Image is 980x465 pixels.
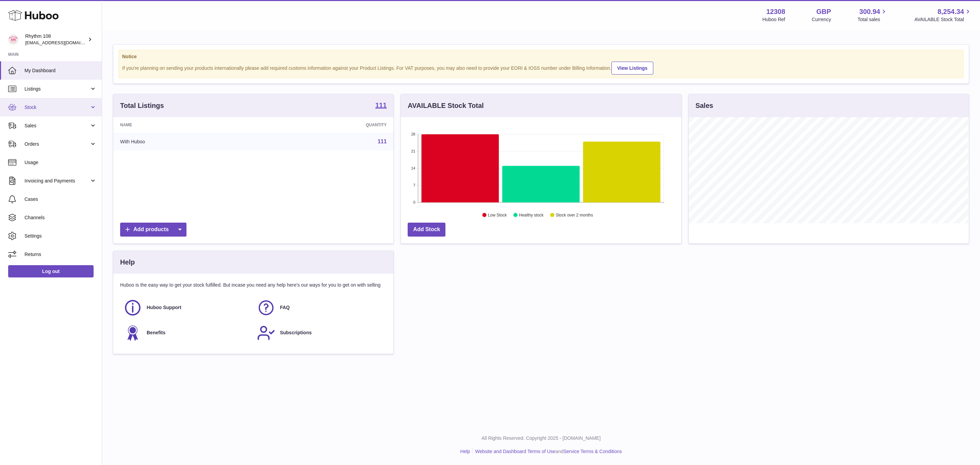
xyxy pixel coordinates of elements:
span: Cases [24,196,97,203]
span: Returns [24,251,97,258]
span: Usage [24,159,97,166]
a: 111 [378,139,387,144]
td: With Huboo [113,133,261,150]
h3: Help [120,258,135,267]
a: Website and Dashboard Terms of Use [475,449,555,454]
p: All Rights Reserved. Copyright 2025 - [DOMAIN_NAME] [108,435,975,442]
h3: Sales [696,101,713,110]
a: Add Stock [408,223,445,237]
div: Huboo Ref [763,16,785,23]
h3: Total Listings [120,101,164,110]
a: 300.94 Total sales [857,7,888,23]
a: 8,254.34 AVAILABLE Stock Total [914,7,972,23]
span: Subscriptions [280,330,312,336]
h3: AVAILABLE Stock Total [408,101,484,110]
span: Settings [24,233,97,239]
strong: Notice [122,53,960,60]
li: and [473,448,622,455]
text: 7 [413,183,415,187]
text: Low Stock [488,213,507,218]
a: Service Terms & Conditions [563,449,622,454]
strong: 12308 [766,7,785,16]
p: Huboo is the easy way to get your stock fulfilled. But incase you need any help here's our ways f... [120,282,387,288]
a: Log out [8,265,94,277]
span: Orders [24,141,89,147]
text: 0 [413,200,415,204]
span: [EMAIL_ADDRESS][DOMAIN_NAME] [25,40,100,45]
span: 300.94 [859,7,880,16]
a: Help [460,449,470,454]
a: Huboo Support [124,299,250,317]
span: Sales [24,123,89,129]
div: Currency [812,16,831,23]
div: If you're planning on sending your products internationally please add required customs informati... [122,61,960,75]
a: Subscriptions [257,324,383,342]
span: Channels [24,214,97,221]
a: Add products [120,223,186,237]
th: Quantity [261,117,393,133]
text: 28 [411,132,415,136]
img: orders@rhythm108.com [8,34,18,45]
a: FAQ [257,299,383,317]
strong: 111 [375,102,387,109]
span: Huboo Support [147,304,181,311]
text: Healthy stock [519,213,544,218]
strong: GBP [816,7,831,16]
span: Listings [24,86,89,92]
span: FAQ [280,304,290,311]
span: 8,254.34 [937,7,964,16]
span: Invoicing and Payments [24,178,89,184]
span: AVAILABLE Stock Total [914,16,972,23]
a: Benefits [124,324,250,342]
a: View Listings [611,62,653,75]
span: Benefits [147,330,165,336]
text: 21 [411,149,415,153]
a: 111 [375,102,387,110]
span: My Dashboard [24,67,97,74]
div: Rhythm 108 [25,33,86,46]
text: Stock over 2 months [556,213,593,218]
span: Stock [24,104,89,111]
th: Name [113,117,261,133]
text: 14 [411,166,415,170]
span: Total sales [857,16,888,23]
